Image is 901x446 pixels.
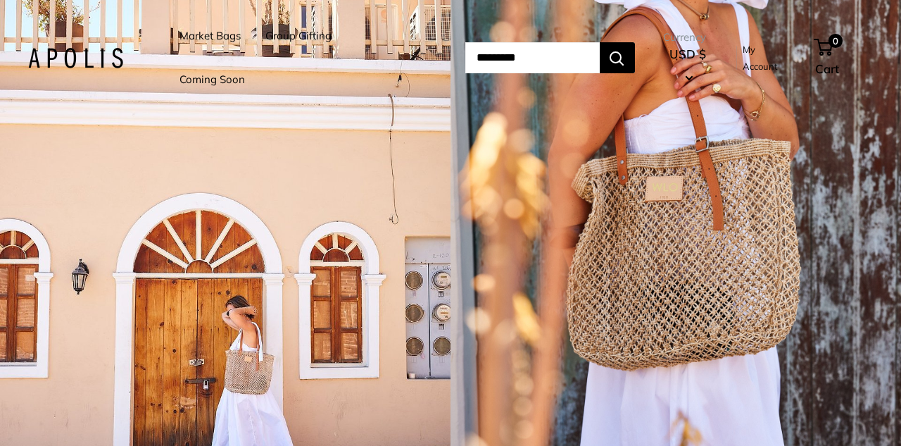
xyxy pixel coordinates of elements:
[179,26,241,46] a: Market Bags
[815,61,839,76] span: Cart
[465,42,600,73] input: Search...
[28,48,123,68] img: Apolis
[600,42,635,73] button: Search
[663,43,712,88] button: USD $
[743,41,790,75] a: My Account
[828,34,843,48] span: 0
[663,27,712,47] span: Currency
[179,70,245,89] a: Coming Soon
[669,47,706,61] span: USD $
[815,35,873,80] a: 0 Cart
[265,26,332,46] a: Group Gifting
